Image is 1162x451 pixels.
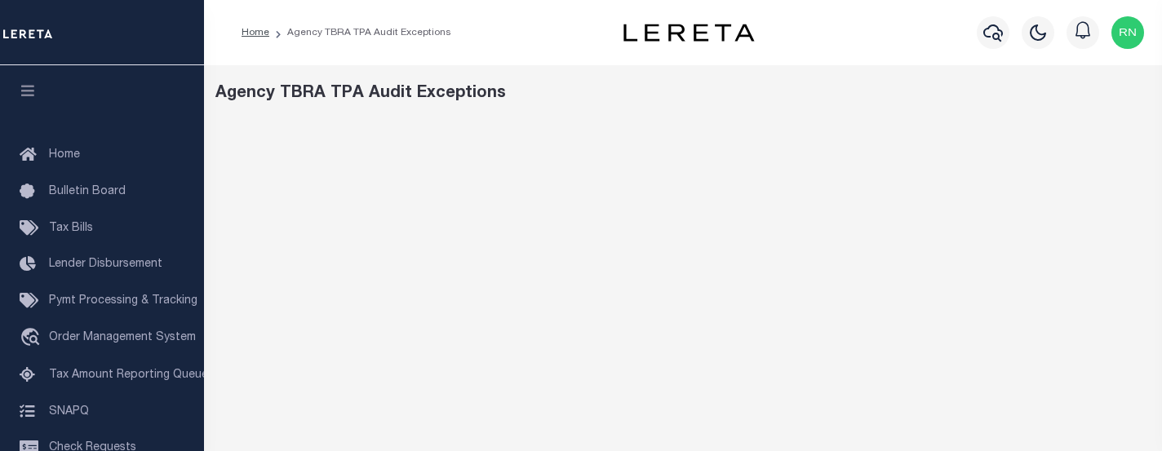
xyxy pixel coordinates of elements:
span: Lender Disbursement [49,259,162,270]
a: Home [242,28,269,38]
span: Tax Amount Reporting Queue [49,369,208,381]
span: Pymt Processing & Tracking [49,295,197,307]
span: Home [49,149,80,161]
span: SNAPQ [49,405,89,417]
div: Agency TBRA TPA Audit Exceptions [215,82,1151,106]
li: Agency TBRA TPA Audit Exceptions [269,25,451,40]
img: svg+xml;base64,PHN2ZyB4bWxucz0iaHR0cDovL3d3dy53My5vcmcvMjAwMC9zdmciIHBvaW50ZXItZXZlbnRzPSJub25lIi... [1111,16,1144,49]
span: Order Management System [49,332,196,343]
img: logo-dark.svg [623,24,754,42]
span: Bulletin Board [49,186,126,197]
span: Tax Bills [49,223,93,234]
i: travel_explore [20,328,46,349]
